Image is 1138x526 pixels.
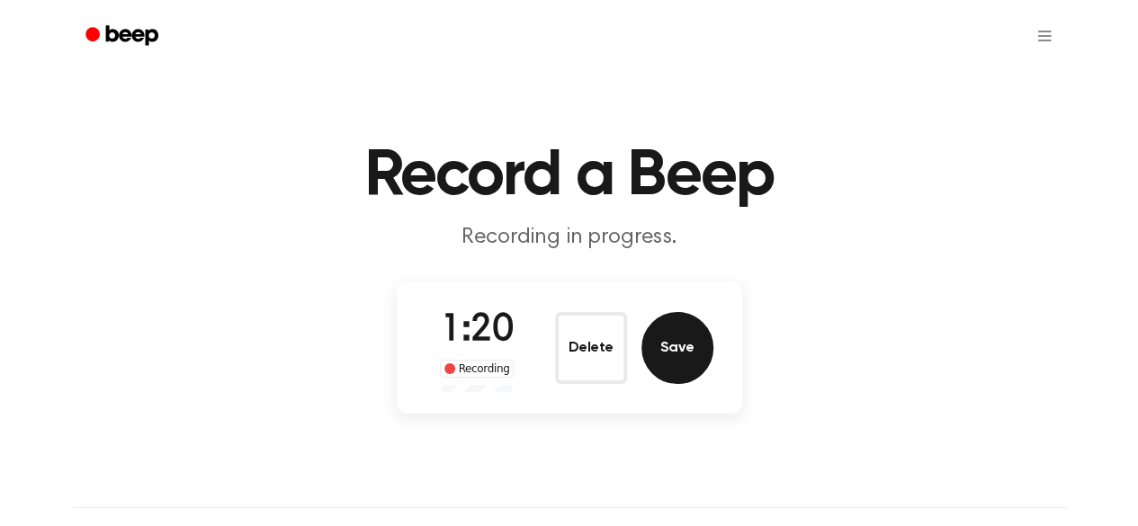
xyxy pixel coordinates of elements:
[224,223,915,253] p: Recording in progress.
[555,312,627,384] button: Delete Audio Record
[1023,14,1066,58] button: Open menu
[641,312,713,384] button: Save Audio Record
[440,360,515,378] div: Recording
[441,312,513,350] span: 1:20
[73,19,175,54] a: Beep
[109,144,1030,209] h1: Record a Beep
